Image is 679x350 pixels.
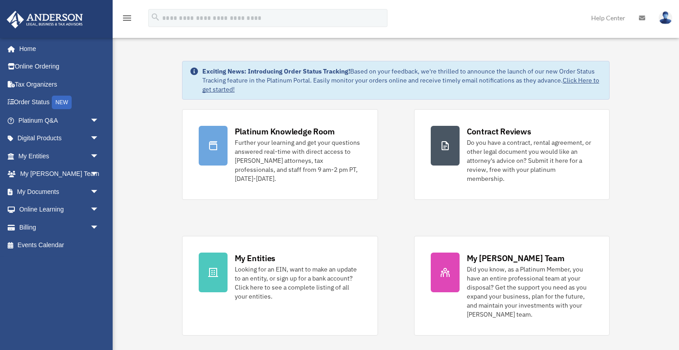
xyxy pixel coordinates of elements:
[235,126,335,137] div: Platinum Knowledge Room
[6,58,113,76] a: Online Ordering
[235,265,361,301] div: Looking for an EIN, want to make an update to an entity, or sign up for a bank account? Click her...
[90,147,108,166] span: arrow_drop_down
[182,109,378,200] a: Platinum Knowledge Room Further your learning and get your questions answered real-time with dire...
[90,183,108,201] span: arrow_drop_down
[6,236,113,254] a: Events Calendar
[6,147,113,165] a: My Entitiesarrow_drop_down
[6,183,113,201] a: My Documentsarrow_drop_down
[182,236,378,336] a: My Entities Looking for an EIN, want to make an update to an entity, or sign up for a bank accoun...
[414,236,610,336] a: My [PERSON_NAME] Team Did you know, as a Platinum Member, you have an entire professional team at...
[414,109,610,200] a: Contract Reviews Do you have a contract, rental agreement, or other legal document you would like...
[235,253,275,264] div: My Entities
[6,40,108,58] a: Home
[6,129,113,147] a: Digital Productsarrow_drop_down
[4,11,86,28] img: Anderson Advisors Platinum Portal
[202,76,599,93] a: Click Here to get started!
[90,111,108,130] span: arrow_drop_down
[235,138,361,183] div: Further your learning and get your questions answered real-time with direct access to [PERSON_NAM...
[6,75,113,93] a: Tax Organizers
[6,111,113,129] a: Platinum Q&Aarrow_drop_down
[467,138,593,183] div: Do you have a contract, rental agreement, or other legal document you would like an attorney's ad...
[467,126,531,137] div: Contract Reviews
[150,12,160,22] i: search
[90,129,108,148] span: arrow_drop_down
[467,253,565,264] div: My [PERSON_NAME] Team
[52,96,72,109] div: NEW
[90,218,108,237] span: arrow_drop_down
[90,201,108,219] span: arrow_drop_down
[122,13,132,23] i: menu
[6,93,113,112] a: Order StatusNEW
[90,165,108,184] span: arrow_drop_down
[122,16,132,23] a: menu
[202,67,602,94] div: Based on your feedback, we're thrilled to announce the launch of our new Order Status Tracking fe...
[6,218,113,236] a: Billingarrow_drop_down
[6,165,113,183] a: My [PERSON_NAME] Teamarrow_drop_down
[6,201,113,219] a: Online Learningarrow_drop_down
[467,265,593,319] div: Did you know, as a Platinum Member, you have an entire professional team at your disposal? Get th...
[659,11,672,24] img: User Pic
[202,67,350,75] strong: Exciting News: Introducing Order Status Tracking!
